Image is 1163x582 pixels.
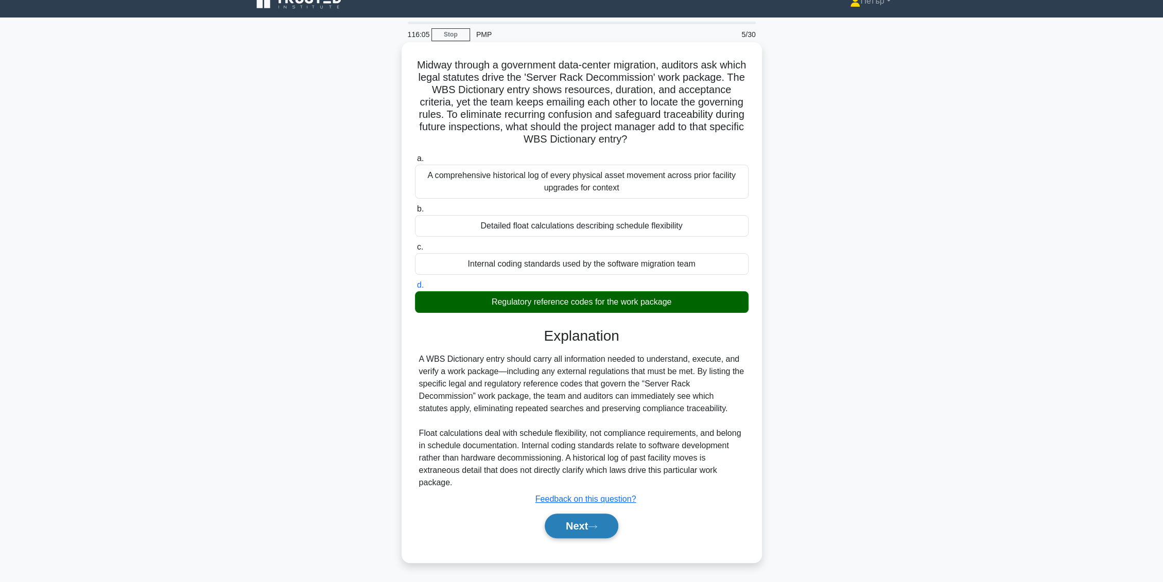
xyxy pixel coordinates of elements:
[402,24,431,45] div: 116:05
[702,24,762,45] div: 5/30
[415,215,749,237] div: Detailed float calculations describing schedule flexibility
[470,24,612,45] div: PMP
[414,59,750,146] h5: Midway through a government data-center migration, auditors ask which legal statutes drive the 'S...
[419,353,744,489] div: A WBS Dictionary entry should carry all information needed to understand, execute, and verify a w...
[535,495,636,503] a: Feedback on this question?
[415,291,749,313] div: Regulatory reference codes for the work package
[417,154,424,163] span: a.
[417,280,424,289] span: d.
[545,514,618,538] button: Next
[415,165,749,199] div: A comprehensive historical log of every physical asset movement across prior facility upgrades fo...
[431,28,470,41] a: Stop
[417,242,423,251] span: c.
[415,253,749,275] div: Internal coding standards used by the software migration team
[421,327,742,345] h3: Explanation
[417,204,424,213] span: b.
